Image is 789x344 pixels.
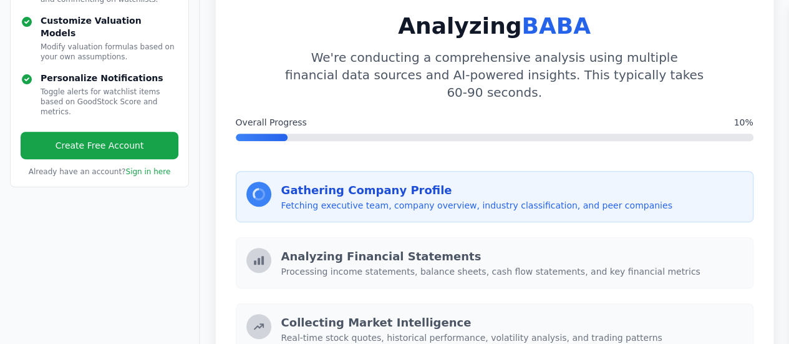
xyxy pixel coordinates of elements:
h3: Analyzing Financial Statements [281,248,743,265]
p: Modify valuation formulas based on your own assumptions. [41,42,178,62]
h4: Customize Valuation Models [41,14,178,39]
p: Processing income statements, balance sheets, cash flow statements, and key financial metrics [281,265,743,278]
p: Fetching executive team, company overview, industry classification, and peer companies [281,199,743,212]
p: Toggle alerts for watchlist items based on GoodStock Score and metrics. [41,87,178,117]
p: Already have an account? [21,167,178,177]
span: 10% [733,116,753,129]
span: BABA [521,13,591,39]
a: Sign in here [125,167,170,176]
p: We're conducting a comprehensive analysis using multiple financial data sources and AI-powered in... [285,49,704,101]
h3: Gathering Company Profile [281,182,743,199]
h4: Personalize Notifications [41,72,178,84]
h3: Collecting Market Intelligence [281,314,743,332]
a: Create Free Account [21,132,178,159]
h1: Analyzing [236,14,753,39]
p: Real-time stock quotes, historical performance, volatility analysis, and trading patterns [281,332,743,344]
span: Overall Progress [236,116,307,129]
